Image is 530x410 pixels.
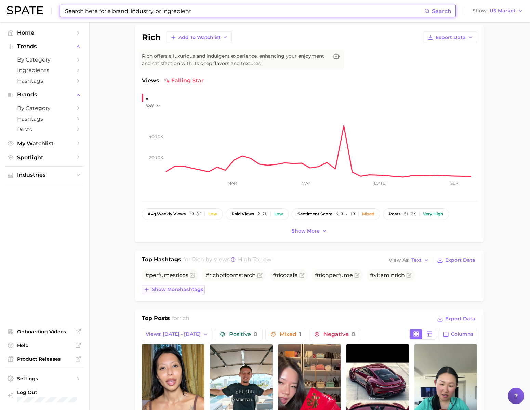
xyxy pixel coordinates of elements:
[209,272,220,278] span: rich
[5,27,83,38] a: Home
[17,329,72,335] span: Onboarding Videos
[406,273,412,278] button: Flag as miscategorized or irrelevant
[145,272,188,278] span: #perfumesricos
[17,342,72,348] span: Help
[362,212,374,216] div: Mixed
[17,78,72,84] span: Hashtags
[395,272,405,278] span: rich
[146,103,161,109] button: YoY
[389,258,409,262] span: View As
[315,272,353,278] span: # perfume
[292,228,320,234] span: Show more
[257,212,267,216] span: 2.7%
[7,6,43,14] img: SPATE
[299,331,301,338] span: 1
[17,105,72,111] span: by Category
[280,332,301,337] span: Mixed
[208,212,217,216] div: Low
[192,256,204,263] span: rich
[274,212,283,216] div: Low
[302,181,310,186] tspan: May
[17,140,72,147] span: My Watchlist
[148,211,157,216] abbr: average
[424,31,477,43] button: Export Data
[189,212,201,216] span: 20.0k
[17,126,72,133] span: Posts
[439,329,477,340] button: Columns
[383,208,449,220] button: posts51.3kVery high
[5,41,83,52] button: Trends
[423,212,443,216] div: Very high
[435,314,477,324] button: Export Data
[404,212,416,216] span: 51.3k
[387,256,431,265] button: View AsText
[5,152,83,163] a: Spotlight
[178,35,221,40] span: Add to Watchlist
[254,331,257,338] span: 0
[142,255,181,265] h1: Top Hashtags
[17,154,72,161] span: Spotlight
[183,255,271,265] h2: for by Views
[471,6,525,15] button: ShowUS Market
[146,331,201,337] span: Views: [DATE] - [DATE]
[146,103,154,109] span: YoY
[297,212,332,216] span: sentiment score
[227,181,237,186] tspan: Mar
[149,134,163,139] tspan: 400.0k
[152,287,203,292] span: Show more hashtags
[451,331,473,337] span: Columns
[5,54,83,65] a: by Category
[5,340,83,351] a: Help
[64,5,424,17] input: Search here for a brand, industry, or ingredient
[164,78,170,83] img: falling star
[238,256,271,263] span: high to low
[5,114,83,124] a: Hashtags
[142,329,212,340] button: Views: [DATE] - [DATE]
[435,255,477,265] button: Export Data
[370,272,405,278] span: #vitamin
[5,90,83,100] button: Brands
[354,273,360,278] button: Flag as miscategorized or irrelevant
[17,67,72,74] span: Ingredients
[226,208,289,220] button: paid views2.7%Low
[146,93,165,104] div: -
[5,124,83,135] a: Posts
[17,375,72,382] span: Settings
[167,31,232,43] button: Add to Watchlist
[432,8,451,14] span: Search
[17,43,72,50] span: Trends
[490,9,516,13] span: US Market
[290,226,329,236] button: Show more
[231,212,254,216] span: paid views
[5,103,83,114] a: by Category
[389,212,400,216] span: posts
[323,332,355,337] span: Negative
[373,181,387,186] tspan: [DATE]
[229,332,257,337] span: Positive
[172,314,189,325] h2: for
[473,9,488,13] span: Show
[142,208,223,220] button: avg.weekly views20.0kLow
[292,208,380,220] button: sentiment score6.0 / 10Mixed
[17,92,72,98] span: Brands
[142,77,159,85] span: Views
[17,29,72,36] span: Home
[5,138,83,149] a: My Watchlist
[149,155,163,160] tspan: 200.0k
[5,373,83,384] a: Settings
[319,272,329,278] span: rich
[179,315,189,321] span: rich
[5,65,83,76] a: Ingredients
[17,389,78,395] span: Log Out
[142,285,205,294] button: Show morehashtags
[299,273,305,278] button: Flag as miscategorized or irrelevant
[5,76,83,86] a: Hashtags
[273,272,298,278] span: #ricocafe
[445,316,475,322] span: Export Data
[206,272,256,278] span: # offcornstarch
[5,387,83,405] a: Log out. Currently logged in with e-mail doyeon@spate.nyc.
[450,181,459,186] tspan: Sep
[142,314,170,325] h1: Top Posts
[142,33,161,41] h1: rich
[411,258,422,262] span: Text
